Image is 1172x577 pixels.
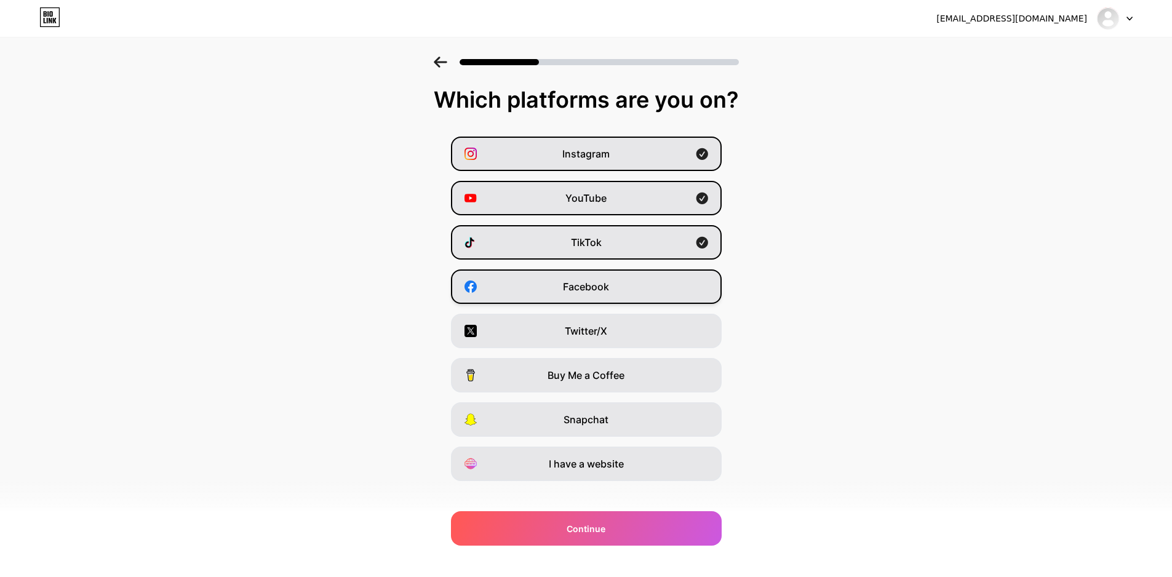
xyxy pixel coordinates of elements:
[1096,7,1120,30] img: amitymiller
[936,12,1087,25] div: [EMAIL_ADDRESS][DOMAIN_NAME]
[549,456,624,471] span: I have a website
[563,279,609,294] span: Facebook
[567,522,605,535] span: Continue
[565,191,607,205] span: YouTube
[12,87,1160,112] div: Which platforms are you on?
[571,235,602,250] span: TikTok
[562,146,610,161] span: Instagram
[564,412,608,427] span: Snapchat
[565,324,607,338] span: Twitter/X
[548,368,624,383] span: Buy Me a Coffee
